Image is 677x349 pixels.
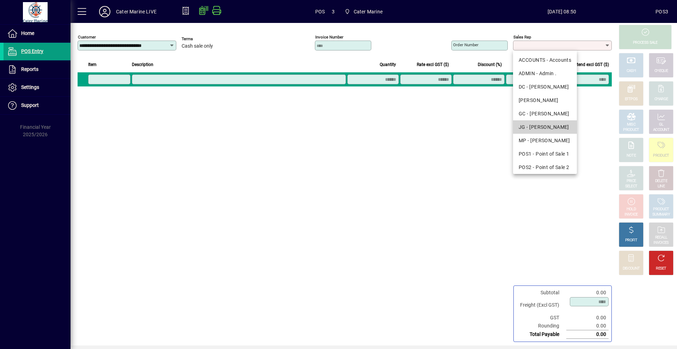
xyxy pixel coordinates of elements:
[519,124,571,131] div: JG - [PERSON_NAME]
[627,68,636,74] div: CASH
[659,122,664,127] div: GL
[332,6,335,17] span: 3
[116,6,157,17] div: Cater Marine LIVE
[478,61,502,68] span: Discount (%)
[513,67,577,80] mat-option: ADMIN - Admin .
[627,179,636,184] div: PRICE
[380,61,396,68] span: Quantity
[513,120,577,134] mat-option: JG - John Giles
[519,137,571,144] div: MP - [PERSON_NAME]
[633,40,658,46] div: PROCESS SALE
[654,68,668,74] div: CHEQUE
[627,207,636,212] div: HOLD
[517,322,566,330] td: Rounding
[453,42,478,47] mat-label: Order number
[517,314,566,322] td: GST
[342,5,385,18] span: Cater Marine
[132,61,153,68] span: Description
[182,37,224,41] span: Terms
[517,289,566,297] td: Subtotal
[93,5,116,18] button: Profile
[652,212,670,217] div: SUMMARY
[625,184,638,189] div: SELECT
[4,79,71,96] a: Settings
[21,30,34,36] span: Home
[468,6,655,17] span: [DATE] 08:50
[519,110,571,118] div: GC - [PERSON_NAME]
[653,207,669,212] div: PRODUCT
[566,322,609,330] td: 0.00
[21,102,39,108] span: Support
[513,147,577,161] mat-option: POS1 - Point of Sale 1
[513,94,577,107] mat-option: DEB - Debbie McQuarters
[627,122,635,127] div: MISC
[627,153,636,158] div: NOTE
[519,70,571,77] div: ADMIN - Admin .
[21,84,39,90] span: Settings
[623,266,640,271] div: DISCOUNT
[513,80,577,94] mat-option: DC - Dan Cleaver
[655,235,667,240] div: RECALL
[513,161,577,174] mat-option: POS2 - Point of Sale 2
[656,266,666,271] div: RESET
[625,97,638,102] div: EFTPOS
[519,56,571,64] div: ACCOUNTS - Accounts
[653,127,669,133] div: ACCOUNT
[519,150,571,158] div: POS1 - Point of Sale 1
[513,134,577,147] mat-option: MP - Margaret Pierce
[566,289,609,297] td: 0.00
[513,53,577,67] mat-option: ACCOUNTS - Accounts
[653,153,669,158] div: PRODUCT
[655,6,668,17] div: POS3
[21,66,38,72] span: Reports
[417,61,449,68] span: Rate excl GST ($)
[517,330,566,339] td: Total Payable
[88,61,97,68] span: Item
[519,164,571,171] div: POS2 - Point of Sale 2
[21,48,43,54] span: POS Entry
[625,238,637,243] div: PROFIT
[654,97,668,102] div: CHARGE
[182,43,213,49] span: Cash sale only
[315,6,325,17] span: POS
[513,107,577,120] mat-option: GC - Gerard Cantin
[519,83,571,91] div: DC - [PERSON_NAME]
[315,35,343,40] mat-label: Invoice number
[4,25,71,42] a: Home
[517,297,566,314] td: Freight (Excl GST)
[653,240,669,246] div: INVOICES
[519,97,571,104] div: [PERSON_NAME]
[4,61,71,78] a: Reports
[623,127,639,133] div: PRODUCT
[655,179,667,184] div: DELETE
[572,61,609,68] span: Extend excl GST ($)
[513,35,531,40] mat-label: Sales rep
[4,97,71,114] a: Support
[566,330,609,339] td: 0.00
[78,35,96,40] mat-label: Customer
[354,6,383,17] span: Cater Marine
[566,314,609,322] td: 0.00
[624,212,638,217] div: INVOICE
[658,184,665,189] div: LINE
